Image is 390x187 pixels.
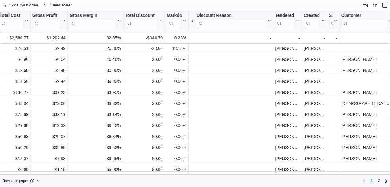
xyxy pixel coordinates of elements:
[304,13,320,19] div: Created By
[371,2,379,9] button: Display options
[304,100,325,107] div: [PERSON_NAME]
[70,89,121,96] div: 33.95%
[125,56,163,63] div: $0.00
[70,34,121,42] div: 32.85%
[70,111,121,118] div: 33.14%
[304,34,325,42] div: -
[341,13,387,28] div: Customer
[50,3,73,8] span: 1 field sorted
[167,78,186,85] div: 0.00%
[0,2,40,9] button: 1 column hidden
[167,13,186,28] button: Markdown Percent
[32,100,66,107] div: $22.66
[32,89,66,96] div: $67.23
[304,155,325,162] div: [PERSON_NAME]
[275,78,300,85] div: [PERSON_NAME]
[167,89,186,96] div: 0.00%
[275,166,300,173] div: [PERSON_NAME]
[383,177,390,185] a: Next page
[125,111,163,118] div: $0.00
[125,89,163,96] div: $0.00
[125,133,163,140] div: $0.00
[329,13,332,28] div: Sale Override By
[70,155,121,162] div: 39.65%
[275,122,300,129] div: [PERSON_NAME]
[125,45,163,52] div: -$8.00
[304,166,325,173] div: [PERSON_NAME]
[329,34,337,42] div: -
[32,78,66,85] div: $9.44
[32,166,66,173] div: $1.10
[32,67,66,74] div: $5.40
[32,56,66,63] div: $6.04
[167,155,186,162] div: 0.00%
[167,133,186,140] div: 0.00%
[381,2,388,9] button: Exit fullscreen
[275,144,300,151] div: [PERSON_NAME]
[70,13,116,28] div: Gross Margin
[125,13,158,28] div: Total Discount
[304,45,325,52] div: [PERSON_NAME]
[70,166,121,173] div: 55.00%
[275,34,300,42] div: -
[125,67,163,74] div: $0.00
[275,155,300,162] div: [PERSON_NAME]
[70,78,121,85] div: 39.33%
[167,13,182,19] div: Markdown Percent
[167,34,186,42] div: 8.23%
[167,67,186,74] div: 0.00%
[167,100,186,107] div: 0.00%
[197,13,266,19] div: Discount Reason
[304,133,325,140] div: [PERSON_NAME]
[125,13,158,19] div: Total Discount
[125,166,163,173] div: $0.00
[304,111,325,118] div: [PERSON_NAME]
[125,122,163,129] div: $0.00
[70,56,121,63] div: 46.46%
[125,155,163,162] div: $0.00
[32,34,66,42] div: $1,262.44
[275,133,300,140] div: [PERSON_NAME]
[329,13,337,28] button: Sale Override By
[167,111,186,118] div: 0.00%
[9,3,38,8] span: 1 column hidden
[275,89,300,96] div: [PERSON_NAME]
[167,166,186,173] div: 0.00%
[32,13,61,28] div: Gross Profit
[304,89,325,96] div: [PERSON_NAME]
[275,100,300,107] div: [PERSON_NAME]
[125,144,163,151] div: $0.00
[275,67,300,74] div: [PERSON_NAME]
[167,45,186,52] div: 18.18%
[275,13,295,19] div: Tendered By
[32,13,66,28] button: Gross Profit
[125,78,163,85] div: $0.00
[361,177,368,185] button: Previous page
[70,45,121,52] div: 26.36%
[70,67,121,74] div: 30.00%
[32,122,66,129] div: $19.32
[125,100,163,107] div: $0.00
[70,13,121,28] button: Gross Margin
[368,176,383,186] ul: Pagination for preceding grid
[2,178,34,183] span: Rows per page : 100
[190,34,271,42] div: -
[32,13,61,19] div: Gross Profit
[275,111,300,118] div: [PERSON_NAME]
[304,13,325,28] button: Created By
[41,2,75,9] button: 1 field sorted
[70,100,121,107] div: 33.32%
[167,13,182,28] div: Markdown Percent
[125,13,163,28] button: Total Discount
[167,122,186,129] div: 0.00%
[341,13,387,19] div: Customer
[304,13,320,28] div: Created By
[275,56,300,63] div: [PERSON_NAME]
[167,56,186,63] div: 0.00%
[167,144,186,151] div: 0.00%
[32,144,66,151] div: $32.80
[378,178,380,184] span: 2
[190,13,271,28] button: Discount Reason
[361,176,390,186] nav: Pagination for preceding grid
[304,78,325,85] div: [PERSON_NAME]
